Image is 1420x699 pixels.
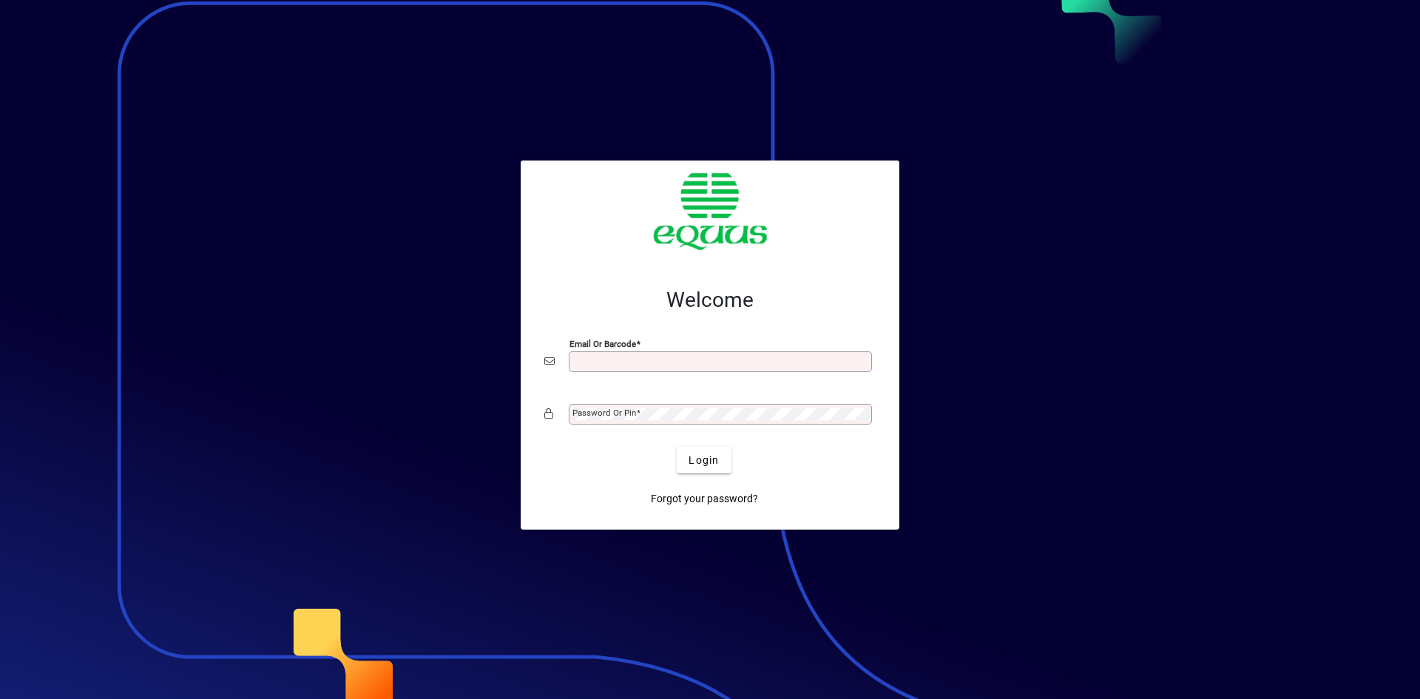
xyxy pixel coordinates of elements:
span: Login [689,453,719,468]
mat-label: Email or Barcode [569,339,636,349]
mat-label: Password or Pin [572,408,636,418]
button: Login [677,447,731,473]
h2: Welcome [544,288,876,313]
a: Forgot your password? [645,485,764,512]
span: Forgot your password? [651,491,758,507]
